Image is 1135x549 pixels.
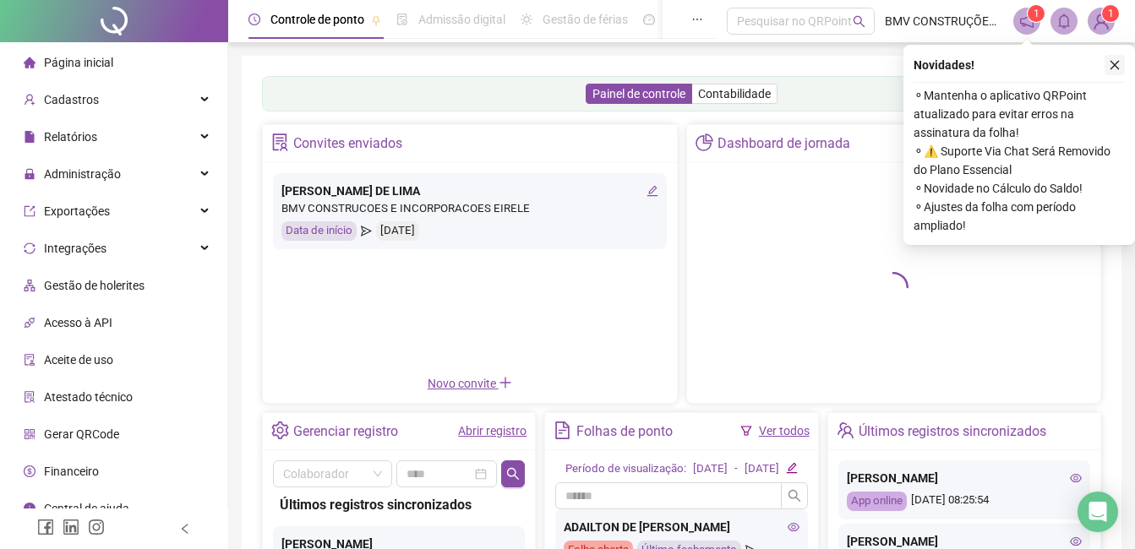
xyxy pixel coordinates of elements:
[24,94,35,106] span: user-add
[698,87,771,101] span: Contabilidade
[1108,8,1114,19] span: 1
[281,221,357,241] div: Data de início
[837,421,854,439] span: team
[914,86,1125,142] span: ⚬ Mantenha o aplicativo QRPoint atualizado para evitar erros na assinatura da folha!
[44,316,112,329] span: Acesso à API
[44,502,129,515] span: Central de ajuda
[271,421,289,439] span: setting
[718,129,850,158] div: Dashboard de jornada
[428,377,512,390] span: Novo convite
[24,317,35,329] span: api
[788,521,799,533] span: eye
[506,467,520,481] span: search
[576,417,673,446] div: Folhas de ponto
[44,242,106,255] span: Integrações
[565,460,686,478] div: Período de visualização:
[44,353,113,367] span: Aceite de uso
[44,465,99,478] span: Financeiro
[1028,5,1045,22] sup: 1
[24,465,35,477] span: dollar
[1056,14,1072,29] span: bell
[847,492,1082,511] div: [DATE] 08:25:54
[179,523,191,535] span: left
[24,57,35,68] span: home
[281,182,658,200] div: [PERSON_NAME] DE LIMA
[37,519,54,535] span: facebook
[24,205,35,217] span: export
[499,376,512,389] span: plus
[647,185,658,197] span: edit
[1034,8,1040,19] span: 1
[293,129,402,158] div: Convites enviados
[24,391,35,403] span: solution
[24,131,35,143] span: file
[1078,492,1118,532] div: Open Intercom Messenger
[564,518,799,536] div: ADAILTON DE [PERSON_NAME]
[271,133,289,151] span: solution
[691,14,703,25] span: ellipsis
[786,462,797,473] span: edit
[847,492,907,511] div: App online
[24,280,35,291] span: apartment
[859,417,1046,446] div: Últimos registros sincronizados
[914,179,1125,198] span: ⚬ Novidade no Cálculo do Saldo!
[696,133,713,151] span: pie-chart
[24,354,35,366] span: audit
[788,489,801,503] span: search
[88,519,105,535] span: instagram
[543,13,628,26] span: Gestão de férias
[24,503,35,514] span: info-circle
[376,221,419,241] div: [DATE]
[44,93,99,106] span: Cadastros
[1019,14,1034,29] span: notification
[418,13,505,26] span: Admissão digital
[44,390,133,404] span: Atestado técnico
[1102,5,1119,22] sup: Atualize o seu contato no menu Meus Dados
[44,204,110,218] span: Exportações
[44,167,121,181] span: Administração
[44,279,145,292] span: Gestão de holerites
[24,168,35,180] span: lock
[745,460,779,478] div: [DATE]
[853,15,865,28] span: search
[878,272,909,302] span: loading
[740,425,752,437] span: filter
[914,56,974,74] span: Novidades !
[44,56,113,69] span: Página inicial
[270,13,364,26] span: Controle de ponto
[643,14,655,25] span: dashboard
[1070,535,1082,547] span: eye
[847,469,1082,487] div: [PERSON_NAME]
[281,200,658,218] div: BMV CONSTRUCOES E INCORPORACOES EIRELE
[914,198,1125,235] span: ⚬ Ajustes da folha com período ampliado!
[44,427,119,441] span: Gerar QRCode
[248,14,260,25] span: clock-circle
[280,494,518,515] div: Últimos registros sincronizados
[1089,8,1114,34] img: 66634
[885,12,1003,30] span: BMV CONSTRUÇÕES E INCORPORAÇÕES
[361,221,372,241] span: send
[734,460,738,478] div: -
[458,424,527,438] a: Abrir registro
[759,424,810,438] a: Ver todos
[1070,472,1082,484] span: eye
[293,417,398,446] div: Gerenciar registro
[521,14,532,25] span: sun
[693,460,728,478] div: [DATE]
[44,130,97,144] span: Relatórios
[396,14,408,25] span: file-done
[24,428,35,440] span: qrcode
[24,242,35,254] span: sync
[914,142,1125,179] span: ⚬ ⚠️ Suporte Via Chat Será Removido do Plano Essencial
[371,15,381,25] span: pushpin
[1109,59,1121,71] span: close
[63,519,79,535] span: linkedin
[554,421,571,439] span: file-text
[592,87,685,101] span: Painel de controle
